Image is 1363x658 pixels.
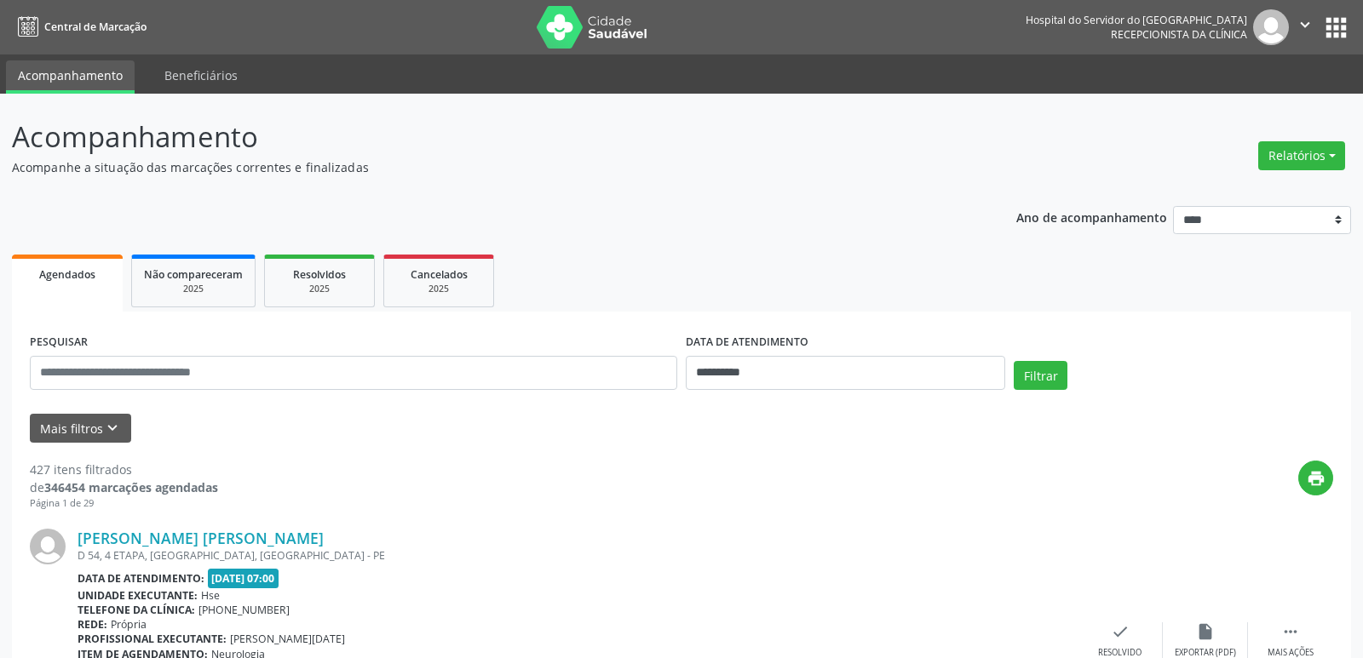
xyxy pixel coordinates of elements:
div: Hospital do Servidor do [GEOGRAPHIC_DATA] [1026,13,1247,27]
button: apps [1321,13,1351,43]
button: Relatórios [1258,141,1345,170]
span: [PERSON_NAME][DATE] [230,632,345,646]
button: Mais filtroskeyboard_arrow_down [30,414,131,443]
label: PESQUISAR [30,329,88,356]
span: Recepcionista da clínica [1111,27,1247,42]
span: Não compareceram [144,267,243,282]
a: Beneficiários [152,60,250,90]
a: Central de Marcação [12,13,147,41]
i: keyboard_arrow_down [103,419,122,438]
div: de [30,478,218,496]
span: Cancelados [411,267,468,282]
i: check [1111,622,1130,641]
a: [PERSON_NAME] [PERSON_NAME] [78,529,324,547]
i: insert_drive_file [1196,622,1215,641]
span: Própria [111,617,147,632]
div: D 54, 4 ETAPA, [GEOGRAPHIC_DATA], [GEOGRAPHIC_DATA] - PE [78,548,1078,563]
b: Unidade executante: [78,588,198,603]
span: Resolvidos [293,267,346,282]
button:  [1289,9,1321,45]
span: Hse [201,588,220,603]
div: 2025 [144,283,243,295]
div: 2025 [277,283,362,295]
p: Ano de acompanhamento [1016,206,1167,227]
span: [PHONE_NUMBER] [198,603,290,617]
b: Telefone da clínica: [78,603,195,617]
i:  [1296,15,1314,34]
img: img [30,529,66,564]
i: print [1307,469,1326,488]
p: Acompanhe a situação das marcações correntes e finalizadas [12,158,949,176]
label: DATA DE ATENDIMENTO [686,329,808,356]
i:  [1281,622,1300,641]
span: [DATE] 07:00 [208,569,279,588]
span: Agendados [39,267,95,282]
div: 427 itens filtrados [30,461,218,478]
span: Central de Marcação [44,20,147,34]
div: 2025 [396,283,481,295]
b: Profissional executante: [78,632,227,646]
strong: 346454 marcações agendadas [44,479,218,495]
b: Data de atendimento: [78,571,204,586]
p: Acompanhamento [12,116,949,158]
b: Rede: [78,617,107,632]
div: Página 1 de 29 [30,496,218,511]
button: print [1298,461,1333,495]
a: Acompanhamento [6,60,135,94]
img: img [1253,9,1289,45]
button: Filtrar [1014,361,1067,390]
